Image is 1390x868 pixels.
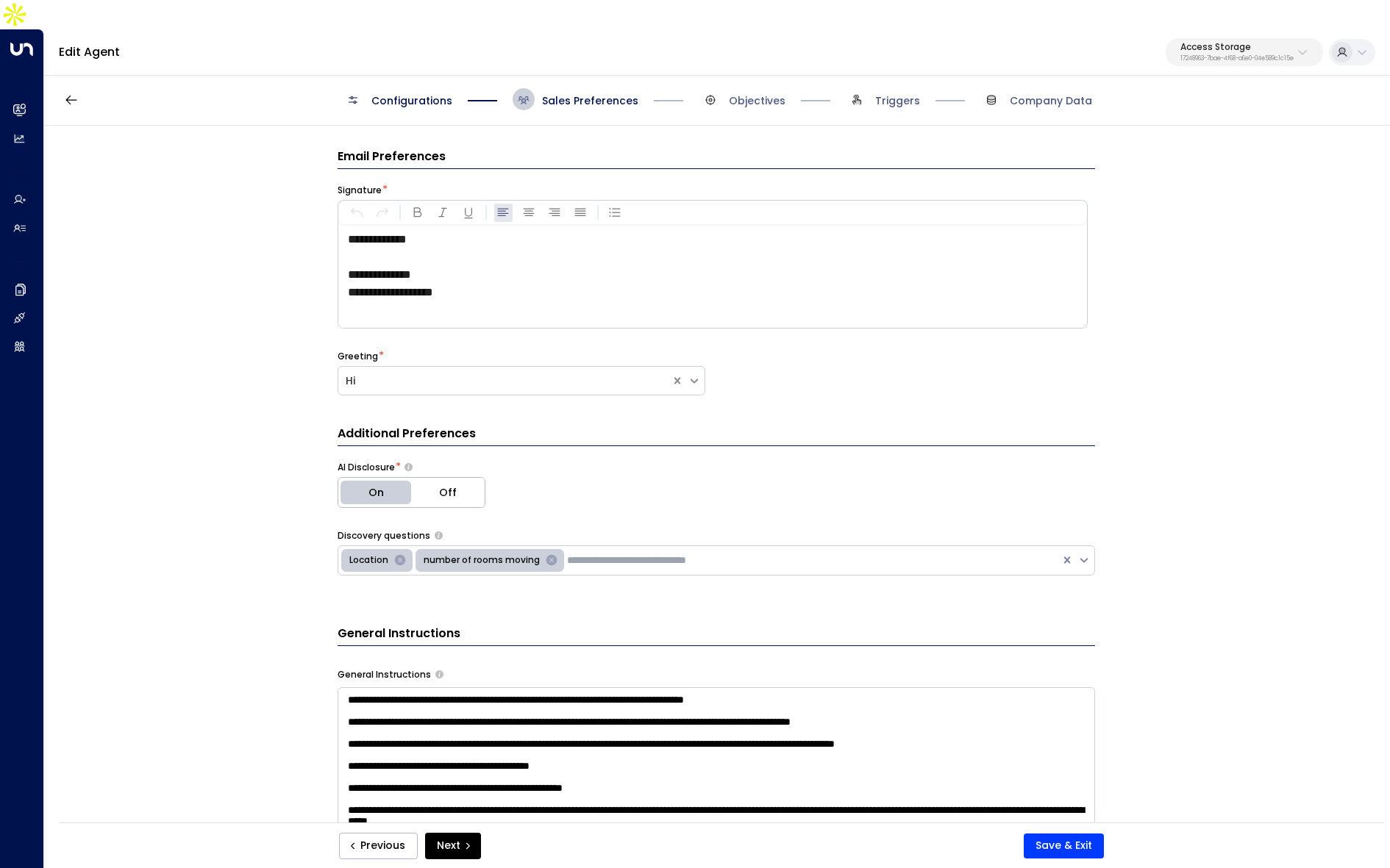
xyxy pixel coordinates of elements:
button: Next [425,833,481,859]
a: Edit Agent [59,43,120,60]
p: 17248963-7bae-4f68-a6e0-04e589c1c15e [1180,56,1294,62]
label: Greeting [338,350,378,363]
button: Undo [348,204,366,222]
button: Choose whether the agent should proactively disclose its AI nature in communications or only reve... [404,462,413,472]
button: Access Storage17248963-7bae-4f68-a6e0-04e589c1c15e [1166,38,1323,66]
span: Company Data [1010,93,1092,108]
div: Remove number of rooms moving [542,552,561,570]
p: Access Storage [1180,43,1294,51]
div: Hi [346,373,663,389]
div: Remove Location [391,552,410,570]
h3: Additional Preferences [338,425,1095,446]
span: Triggers [875,93,920,108]
h3: General Instructions [338,625,1095,646]
label: General Instructions [338,668,431,681]
button: Select the types of questions the agent should use to engage leads in initial emails. These help ... [435,531,443,539]
button: Redo [374,204,392,222]
button: Off [411,478,485,507]
div: Platform [338,477,485,508]
button: Previous [339,833,418,859]
h3: Email Preferences [338,148,1095,169]
span: Objectives [729,93,785,108]
button: Provide any specific instructions you want the agent to follow when responding to leads. This app... [435,670,443,678]
label: Discovery questions [338,529,430,542]
label: AI Disclosure [338,461,395,474]
div: number of rooms moving [419,552,542,570]
span: Configurations [371,93,452,108]
button: Save & Exit [1024,833,1104,858]
label: Signature [338,184,382,197]
div: Location [345,552,391,570]
span: Sales Preferences [542,93,638,108]
button: On [338,478,412,507]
